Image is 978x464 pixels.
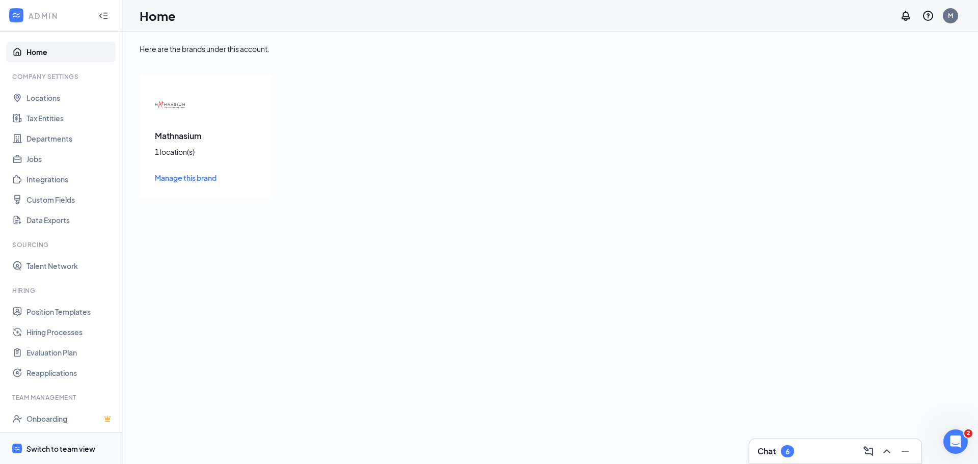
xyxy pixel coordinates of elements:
a: Departments [26,128,114,149]
svg: ComposeMessage [862,445,875,457]
a: Data Exports [26,210,114,230]
a: Manage this brand [155,172,257,183]
a: Custom Fields [26,189,114,210]
h3: Chat [757,446,776,457]
iframe: Intercom live chat [943,429,968,454]
div: Team Management [12,393,112,402]
button: ComposeMessage [860,443,877,459]
a: Integrations [26,169,114,189]
div: Here are the brands under this account. [140,44,961,54]
div: Hiring [12,286,112,295]
div: ADMIN [29,11,89,21]
svg: WorkstreamLogo [11,10,21,20]
a: Tax Entities [26,108,114,128]
span: 2 [964,429,972,438]
a: Position Templates [26,302,114,322]
div: Switch to team view [26,444,95,454]
a: Home [26,42,114,62]
a: Jobs [26,149,114,169]
a: Evaluation Plan [26,342,114,363]
div: 6 [785,447,790,456]
span: Manage this brand [155,173,216,182]
svg: Minimize [899,445,911,457]
a: Reapplications [26,363,114,383]
svg: Notifications [900,10,912,22]
svg: ChevronUp [881,445,893,457]
a: Talent Network [26,256,114,276]
div: M [948,11,953,20]
h1: Home [140,7,176,24]
button: ChevronUp [879,443,895,459]
a: Hiring Processes [26,322,114,342]
a: Locations [26,88,114,108]
svg: Collapse [98,11,108,21]
button: Minimize [897,443,913,459]
img: Mathnasium logo [155,90,185,120]
svg: QuestionInfo [922,10,934,22]
div: Sourcing [12,240,112,249]
div: 1 location(s) [155,147,257,157]
h3: Mathnasium [155,130,257,142]
div: Company Settings [12,72,112,81]
a: OnboardingCrown [26,408,114,429]
svg: WorkstreamLogo [14,445,20,452]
